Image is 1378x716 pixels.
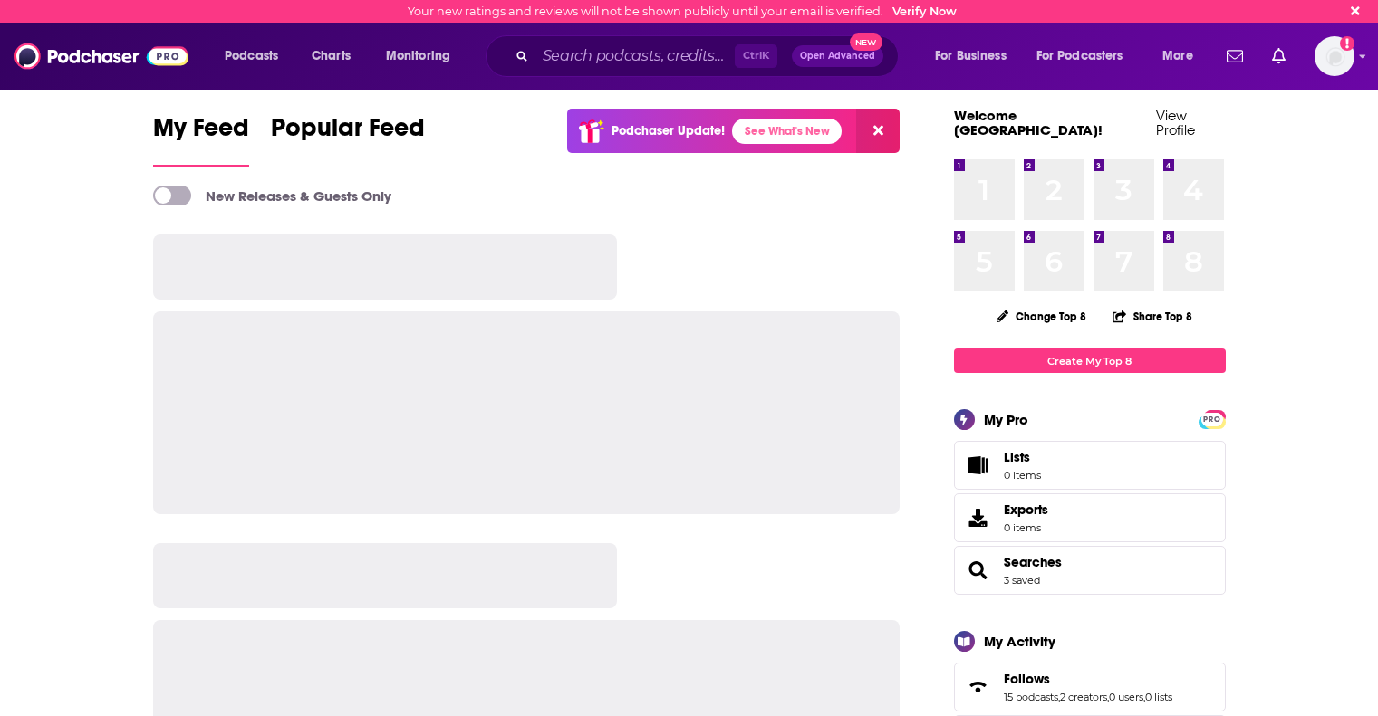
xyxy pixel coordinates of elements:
[1004,469,1041,482] span: 0 items
[1315,36,1354,76] button: Show profile menu
[792,45,883,67] button: Open AdvancedNew
[1004,521,1048,534] span: 0 items
[935,43,1007,69] span: For Business
[954,348,1226,373] a: Create My Top 8
[960,558,997,583] a: Searches
[960,453,997,478] span: Lists
[732,119,842,144] a: See What's New
[535,42,735,71] input: Search podcasts, credits, & more...
[954,546,1226,595] span: Searches
[373,42,474,71] button: open menu
[1004,449,1041,465] span: Lists
[1004,671,1172,687] a: Follows
[386,43,450,69] span: Monitoring
[960,674,997,700] a: Follows
[300,42,361,71] a: Charts
[922,42,1029,71] button: open menu
[1162,43,1193,69] span: More
[612,123,725,138] p: Podchaser Update!
[1156,107,1195,138] a: View Profile
[1107,691,1109,703] span: ,
[408,5,957,18] div: Your new ratings and reviews will not be shown publicly until your email is verified.
[1058,691,1060,703] span: ,
[225,43,278,69] span: Podcasts
[271,112,425,167] a: Popular Feed
[1004,671,1050,687] span: Follows
[153,112,249,167] a: My Feed
[1004,501,1048,518] span: Exports
[960,505,997,530] span: Exports
[986,305,1098,328] button: Change Top 8
[1315,36,1354,76] span: Logged in as londonmking
[153,112,249,154] span: My Feed
[1036,43,1123,69] span: For Podcasters
[800,52,875,61] span: Open Advanced
[1265,41,1293,72] a: Show notifications dropdown
[1315,36,1354,76] img: User Profile
[954,493,1226,542] a: Exports
[503,35,916,77] div: Search podcasts, credits, & more...
[892,5,957,18] a: Verify Now
[153,186,391,205] a: New Releases & Guests Only
[212,42,302,71] button: open menu
[954,663,1226,711] span: Follows
[954,441,1226,490] a: Lists
[1060,691,1107,703] a: 2 creators
[1004,574,1040,587] a: 3 saved
[1340,36,1354,51] svg: Email not verified
[14,39,188,73] img: Podchaser - Follow, Share and Rate Podcasts
[1004,691,1058,703] a: 15 podcasts
[312,43,351,69] span: Charts
[1109,691,1143,703] a: 0 users
[1143,691,1145,703] span: ,
[1004,554,1062,570] a: Searches
[1112,299,1193,334] button: Share Top 8
[1004,449,1030,465] span: Lists
[984,411,1028,428] div: My Pro
[1145,691,1172,703] a: 0 lists
[271,112,425,154] span: Popular Feed
[984,633,1055,650] div: My Activity
[1201,412,1223,425] a: PRO
[954,107,1103,138] a: Welcome [GEOGRAPHIC_DATA]!
[735,44,777,68] span: Ctrl K
[1025,42,1150,71] button: open menu
[1201,413,1223,426] span: PRO
[850,33,882,51] span: New
[1150,42,1216,71] button: open menu
[1219,41,1250,72] a: Show notifications dropdown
